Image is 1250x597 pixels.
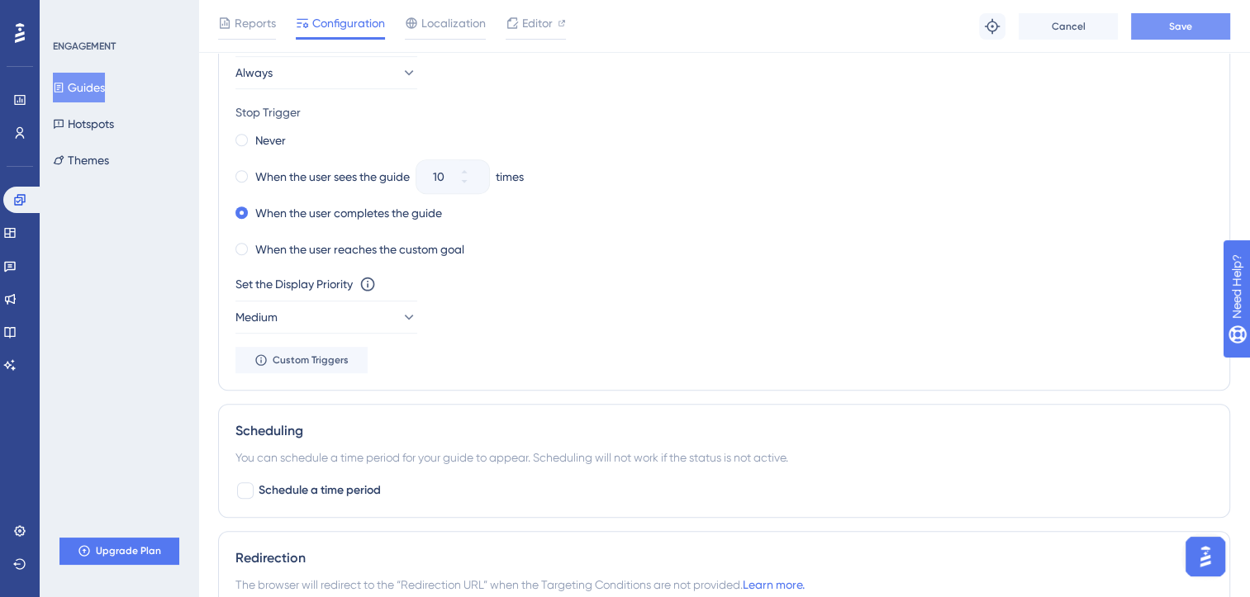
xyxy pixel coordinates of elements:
[53,40,116,53] div: ENGAGEMENT
[53,73,105,102] button: Guides
[96,544,161,557] span: Upgrade Plan
[273,353,349,367] span: Custom Triggers
[255,130,286,150] label: Never
[255,203,442,223] label: When the user completes the guide
[53,109,114,139] button: Hotspots
[59,538,178,564] button: Upgrade Plan
[235,301,417,334] button: Medium
[312,13,385,33] span: Configuration
[522,13,553,33] span: Editor
[235,347,368,373] button: Custom Triggers
[255,167,410,187] label: When the user sees the guide
[235,13,276,33] span: Reports
[743,578,805,591] a: Learn more.
[1052,20,1086,33] span: Cancel
[1019,13,1118,40] button: Cancel
[1181,532,1230,581] iframe: UserGuiding AI Assistant Launcher
[259,481,381,500] span: Schedule a time period
[235,274,353,294] div: Set the Display Priority
[235,102,1213,122] div: Stop Trigger
[235,448,1213,467] div: You can schedule a time period for your guide to appear. Scheduling will not work if the status i...
[421,13,486,33] span: Localization
[1131,13,1230,40] button: Save
[235,56,417,89] button: Always
[39,4,103,24] span: Need Help?
[235,575,805,595] span: The browser will redirect to the “Redirection URL” when the Targeting Conditions are not provided.
[1169,20,1192,33] span: Save
[235,421,1213,441] div: Scheduling
[496,167,524,187] div: times
[255,239,464,259] label: When the user reaches the custom goal
[235,307,278,327] span: Medium
[235,63,273,83] span: Always
[235,548,1213,568] div: Redirection
[53,145,109,175] button: Themes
